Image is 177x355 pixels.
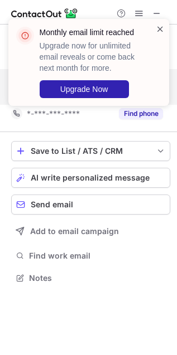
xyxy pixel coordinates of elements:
span: Find work email [29,251,166,261]
span: Add to email campaign [30,227,119,236]
button: Add to email campaign [11,221,170,241]
button: save-profile-one-click [11,141,170,161]
p: Upgrade now for unlimited email reveals or come back next month for more. [40,40,142,74]
span: AI write personalized message [31,173,150,182]
button: Find work email [11,248,170,264]
span: Upgrade Now [60,85,108,94]
header: Monthly email limit reached [40,27,142,38]
button: Upgrade Now [40,80,129,98]
button: Notes [11,270,170,286]
div: Save to List / ATS / CRM [31,147,151,155]
span: Send email [31,200,73,209]
img: error [16,27,34,45]
img: ContactOut v5.3.10 [11,7,78,20]
span: Notes [29,273,166,283]
button: Send email [11,194,170,215]
button: AI write personalized message [11,168,170,188]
